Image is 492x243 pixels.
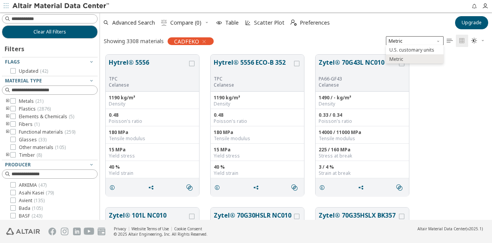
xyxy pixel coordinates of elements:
i: toogle group [5,114,10,120]
a: Cookie Consent [174,226,202,231]
div: TPC [109,76,188,82]
button: Producer [2,160,98,169]
span: ( 259 ) [65,129,75,135]
div: 180 MPa [214,129,301,136]
span: Upgrade [462,20,482,26]
span: Preferences [300,20,330,25]
div: 3 / 4 % [319,164,406,170]
span: ( 105 ) [55,144,66,151]
button: Hytrel® 5556 ECO-B 352 [214,58,293,76]
button: Details [316,180,332,195]
div: Tensile modulus [214,136,301,142]
div: Yield stress [214,153,301,159]
span: ( 42 ) [40,68,48,74]
div: © 2025 Altair Engineering, Inc. All Rights Reserved. [114,231,208,237]
img: Altair Material Data Center [12,2,110,10]
button: Clear All Filters [2,25,98,39]
span: Compare (0) [170,20,201,25]
i:  [459,38,465,44]
div: Strain at break [319,170,406,176]
div: Density [109,101,196,107]
button: Flags [2,57,98,67]
button: Similar search [288,180,304,195]
i:  [161,20,167,26]
span: Fibers [19,121,40,127]
div: Yield strain [109,170,196,176]
i:  [291,20,297,26]
div: Tensile modulus [109,136,196,142]
div: Unit System [386,45,444,64]
button: Share [145,180,161,195]
span: U.S. customary units [389,47,434,53]
span: ( 21 ) [35,98,43,104]
div: TPC [214,76,293,82]
span: Table [225,20,239,25]
div: 1190 kg/m³ [109,95,196,101]
button: Material Type [2,76,98,85]
button: Similar search [393,180,409,195]
div: Yield strain [214,170,301,176]
button: Zytel® 70G43L NC010 [319,58,397,76]
div: 0.48 [109,112,196,118]
div: Unit System [386,36,444,45]
button: Zytel® 70G35HSLX BK357 [319,211,397,229]
span: Producer [5,161,31,168]
span: ( 105 ) [32,205,43,211]
div: Poisson's ratio [109,118,196,124]
div: (v2025.1) [417,226,483,231]
i:  [447,38,453,44]
div: 180 MPa [109,129,196,136]
span: Asahi Kasei [19,190,54,196]
span: ( 1 ) [34,121,40,127]
button: Similar search [183,180,199,195]
button: Table View [444,35,456,47]
div: PA66-GF43 [319,76,397,82]
div: 1190 kg/m³ [214,95,301,101]
div: grid [100,49,492,220]
button: Share [354,180,371,195]
div: 40 % [214,164,301,170]
span: Timber [19,152,42,158]
div: Showing 3308 materials [104,37,164,45]
div: Density [214,101,301,107]
i: toogle group [5,98,10,104]
span: Flags [5,59,20,65]
span: Metric [389,56,403,62]
span: Plastics [19,106,51,112]
div: 0.48 [214,112,301,118]
span: Metric [386,36,444,45]
p: Celanese [214,82,293,88]
i:  [396,184,402,191]
button: Theme [468,35,488,47]
div: 225 / 160 MPa [319,147,406,153]
i:  [186,184,193,191]
span: ( 5 ) [69,113,74,120]
span: Glasses [19,137,47,143]
span: ( 33 ) [38,136,47,143]
button: Details [106,180,122,195]
span: ( 243 ) [32,213,42,219]
span: Other materials [19,144,66,151]
i:  [471,38,477,44]
span: ( 135 ) [34,197,45,204]
div: Stress at break [319,153,406,159]
span: Updated [19,68,48,74]
button: Hytrel® 5556 [109,58,188,76]
span: Scatter Plot [254,20,284,25]
div: 1490 / - kg/m³ [319,95,406,101]
div: Density [319,101,406,107]
button: Details [211,180,227,195]
p: Celanese [109,82,188,88]
span: Advanced Search [112,20,155,25]
div: 15 MPa [214,147,301,153]
span: Metals [19,98,43,104]
button: Zytel® 70G30HSLR NC010 [214,211,293,229]
i: toogle group [5,152,10,158]
button: Share [249,180,266,195]
button: Upgrade [455,16,488,29]
div: 0.33 / 0.34 [319,112,406,118]
a: Website Terms of Use [131,226,169,231]
img: Altair Engineering [6,228,40,235]
button: Zytel® 101L NC010 [109,211,188,229]
p: Celanese [319,82,397,88]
